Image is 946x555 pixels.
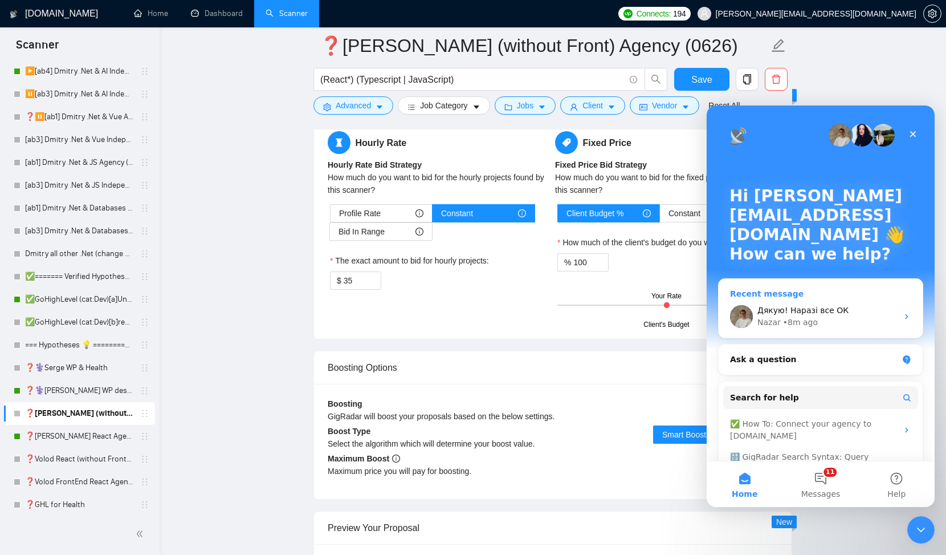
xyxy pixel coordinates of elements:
[25,448,133,471] a: ❓Volod React (without Front) Agency
[907,516,935,544] iframe: Intercom live chat
[651,291,682,302] div: Your Rate
[140,455,149,464] span: holder
[140,204,149,213] span: holder
[328,427,370,436] b: Boost Type
[25,106,133,128] a: ❓⏸️[ab1] Dmitry .Net & Vue Agency (change 2.18)
[495,96,556,115] button: folderJobscaret-down
[140,363,149,372] span: holder
[140,272,149,281] span: holder
[25,174,133,197] a: [ab3] Dmitry .Net & JS Independent (change 2.18)
[504,103,512,111] span: folder
[25,242,133,265] a: Dmitry all other .Net (change 2.13, cover change 5.18)
[376,103,384,111] span: caret-down
[736,74,758,84] span: copy
[708,99,740,112] a: Reset All
[328,131,551,154] h5: Hourly Rate
[10,5,18,23] img: logo
[691,72,712,87] span: Save
[328,512,778,544] div: Preview Your Proposal
[140,181,149,190] span: holder
[538,103,546,111] span: caret-down
[776,517,792,526] span: New
[555,131,778,154] h5: Fixed Price
[736,68,759,91] button: copy
[140,90,149,99] span: holder
[330,254,489,267] label: The exact amount to bid for hourly projects:
[25,493,133,516] a: ❓GHL for Health
[668,205,700,222] span: Constant
[328,351,778,384] div: Boosting Options
[328,399,362,408] b: Boosting
[140,295,149,304] span: holder
[7,37,68,60] span: Scanner
[339,223,385,240] span: Bid In Range
[140,112,149,121] span: holder
[25,311,133,334] a: ✅GoHighLevel (cat:Dev)[b]regular font
[136,528,147,540] span: double-left
[560,96,625,115] button: userClientcaret-down
[266,9,308,18] a: searchScanner
[555,131,578,154] span: tag
[25,220,133,242] a: [ab3] Dmitry .Net & Databases Independent (change 2.18)
[398,96,490,115] button: barsJob Categorycaret-down
[25,402,133,425] a: ❓[PERSON_NAME] (without Front) Agency (0626)
[557,236,764,249] label: How much of the client's budget do you want to bid with?
[582,99,603,112] span: Client
[643,209,651,217] span: info-circle
[328,465,553,477] div: Maximum price you will pay for boosting.
[25,379,133,402] a: ❓⚕️[PERSON_NAME] WP design & Health
[140,158,149,167] span: holder
[630,76,637,83] span: info-circle
[441,205,473,222] span: Constant
[623,9,633,18] img: upwork-logo.png
[637,7,671,20] span: Connects:
[140,226,149,236] span: holder
[320,72,625,87] input: Search Freelance Jobs...
[344,272,381,289] input: The exact amount to bid for hourly projects:
[662,430,719,439] span: Smart Boost
[472,103,480,111] span: caret-down
[25,60,133,83] a: ▶️[ab4] Dmitry .Net & AI Independent (noUnicode)
[140,249,149,258] span: holder
[25,425,133,448] a: ❓[PERSON_NAME] React Agency (0626)
[566,205,623,222] span: Client Budget %
[555,160,647,169] b: Fixed Price Bid Strategy
[415,228,423,236] span: info-circle
[313,96,393,115] button: settingAdvancedcaret-down
[328,410,666,423] div: GigRadar will boost your proposals based on the below settings.
[328,131,350,154] span: hourglass
[328,171,551,196] div: How much do you want to bid for the hourly projects found by this scanner?
[639,103,647,111] span: idcard
[923,5,941,23] button: setting
[25,128,133,151] a: [ab3] Dmitry .Net & Vue Independent (change 2.18)
[607,103,615,111] span: caret-down
[645,74,667,84] span: search
[645,68,667,91] button: search
[140,341,149,350] span: holder
[643,319,689,330] div: Client's Budget
[140,432,149,441] span: holder
[415,209,423,217] span: info-circle
[765,68,788,91] button: delete
[771,38,786,53] span: edit
[555,171,778,196] div: How much do you want to bid for the fixed price jobs found by this scanner?
[25,151,133,174] a: [ab1] Dmitry .Net & JS Agency (change 2.18)
[25,83,133,106] a: ⏸️[ab3] Dmitry .Net & AI Independent (Unicode)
